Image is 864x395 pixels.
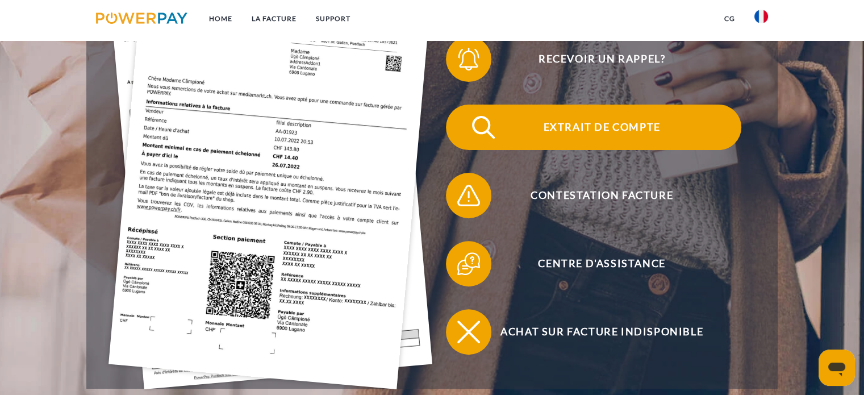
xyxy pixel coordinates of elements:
a: CG [715,9,745,29]
button: Centre d'assistance [446,241,741,286]
iframe: Bouton de lancement de la fenêtre de messagerie [819,350,855,386]
button: Contestation Facture [446,173,741,218]
button: Extrait de compte [446,105,741,150]
img: qb_warning.svg [454,181,483,210]
span: Recevoir un rappel? [462,36,741,82]
a: Home [199,9,242,29]
button: Achat sur facture indisponible [446,309,741,355]
span: Extrait de compte [462,105,741,150]
span: Achat sur facture indisponible [462,309,741,355]
a: Support [306,9,360,29]
img: qb_search.svg [469,113,498,142]
img: qb_close.svg [454,318,483,346]
button: Recevoir un rappel? [446,36,741,82]
a: LA FACTURE [242,9,306,29]
img: fr [754,10,768,23]
span: Centre d'assistance [462,241,741,286]
img: qb_help.svg [454,250,483,278]
span: Contestation Facture [462,173,741,218]
img: logo-powerpay.svg [96,13,187,24]
img: qb_bell.svg [454,45,483,73]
